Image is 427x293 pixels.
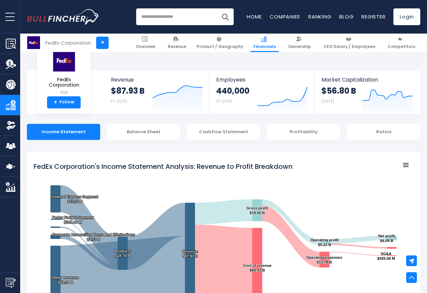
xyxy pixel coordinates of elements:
[347,124,420,140] div: Ratios
[216,86,249,96] strong: 440,000
[209,70,314,114] a: Employees 440,000 FY 2025
[45,39,91,47] div: FedEx Corporation
[216,77,307,83] span: Employees
[34,162,293,171] tspan: FedEx Corporation's Income Statement Analysis: Revenue to Profit Breakdown
[321,98,334,104] small: [DATE]
[285,34,314,52] a: Ownership
[321,77,413,83] span: Market Capitalization
[194,34,246,52] a: Product / Geography
[321,86,356,96] strong: $56.80 B
[27,9,100,25] img: Bullfincher logo
[54,99,57,105] strong: +
[308,13,331,20] a: Ranking
[168,44,186,49] span: Revenue
[42,49,86,96] a: FedEx Corporation FDX
[136,44,155,49] span: Overview
[111,77,203,83] span: Revenue
[288,44,311,49] span: Ownership
[96,37,109,49] a: +
[52,49,76,72] img: FDX logo
[104,70,209,114] a: Revenue $87.93 B FY 2025
[339,13,353,20] a: Blog
[27,9,99,25] a: Go to homepage
[182,249,198,258] text: Revenue $87.93 B
[111,86,145,96] strong: $87.93 B
[42,90,85,96] small: FDX
[310,238,339,247] text: Operating profit $5.22 B
[107,124,180,140] div: Balance Sheet
[388,44,415,49] span: Competitors
[165,34,189,52] a: Revenue
[27,124,100,140] div: Income Statement
[52,195,98,203] text: Federal Express Segment $23.72 B
[247,13,262,20] a: Home
[393,8,420,25] a: Login
[216,98,232,104] small: FY 2025
[52,233,135,241] text: Corporate Reconciling Items And Eliminations $3.73 B
[6,120,16,131] img: Ownership
[315,70,420,114] a: Market Capitalization $56.80 B [DATE]
[385,34,418,52] a: Competitors
[361,13,385,20] a: Register
[217,8,234,25] button: Search
[267,124,340,140] div: Profitability
[47,96,81,108] a: +Follow
[52,276,79,284] text: Other Revenue $59.19 B
[197,44,243,49] span: Product / Geography
[27,36,40,49] img: FDX logo
[115,249,131,258] text: Products $28.74 B
[250,34,279,52] a: Financials
[111,98,127,104] small: FY 2025
[243,263,272,272] text: Cost of revenue $68.93 B
[42,77,85,88] span: FedEx Corporation
[377,252,395,260] text: SG&A $425.00 M
[246,206,268,215] text: Gross profit $19.00 B
[270,13,300,20] a: Companies
[133,34,158,52] a: Overview
[52,215,94,224] text: Fedex Freight Segment $247.00 M
[306,255,342,264] text: Operating expenses $13.78 B
[323,44,375,49] span: CEO Salary / Employees
[320,34,378,52] a: CEO Salary / Employees
[254,44,276,49] span: Financials
[187,124,260,140] div: Cashflow Statement
[378,234,395,243] text: Net profit $4.09 B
